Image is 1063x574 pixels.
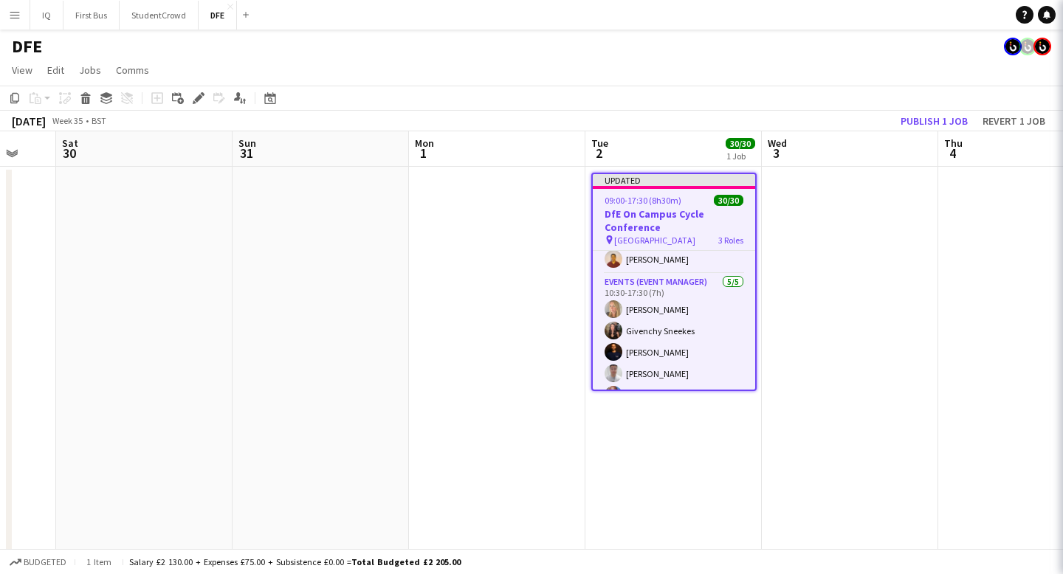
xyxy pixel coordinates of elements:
button: StudentCrowd [120,1,199,30]
span: Tue [591,136,608,150]
button: Revert 1 job [977,111,1051,131]
div: BST [92,115,106,126]
span: Sun [238,136,256,150]
span: Thu [944,136,963,150]
span: Total Budgeted £2 205.00 [351,556,461,567]
div: Updated [593,174,755,186]
h3: DfE On Campus Cycle Conference [593,207,755,234]
h1: DFE [12,35,42,58]
span: 1 item [81,556,117,567]
button: IQ [30,1,63,30]
span: [GEOGRAPHIC_DATA] [614,235,695,246]
button: Publish 1 job [895,111,974,131]
div: Salary £2 130.00 + Expenses £75.00 + Subsistence £0.00 = [129,556,461,567]
span: Sat [62,136,78,150]
app-user-avatar: Tim Bodenham [1033,38,1051,55]
a: View [6,60,38,80]
span: Budgeted [24,557,66,567]
span: 09:00-17:30 (8h30m) [605,195,681,206]
span: 31 [236,145,256,162]
span: 30/30 [714,195,743,206]
div: [DATE] [12,114,46,128]
span: 3 Roles [718,235,743,246]
div: 1 Job [726,151,754,162]
span: 4 [942,145,963,162]
span: Wed [768,136,787,150]
span: Comms [116,63,149,77]
span: 30 [60,145,78,162]
span: Mon [415,136,434,150]
a: Comms [110,60,155,80]
button: Budgeted [7,554,69,570]
span: Jobs [79,63,101,77]
span: Edit [47,63,64,77]
span: 1 [413,145,434,162]
app-user-avatar: Tim Bodenham [1019,38,1036,55]
a: Jobs [73,60,107,80]
span: 2 [589,145,608,162]
span: 30/30 [726,138,755,149]
button: First Bus [63,1,120,30]
span: 3 [766,145,787,162]
app-job-card: Updated09:00-17:30 (8h30m)30/30DfE On Campus Cycle Conference [GEOGRAPHIC_DATA]3 Roles[PERSON_NAM... [591,173,757,391]
span: Week 35 [49,115,86,126]
app-card-role: Events (Event Manager)5/510:30-17:30 (7h)[PERSON_NAME]Givenchy Sneekes[PERSON_NAME][PERSON_NAME][... [593,274,755,409]
a: Edit [41,60,70,80]
button: DFE [199,1,237,30]
app-user-avatar: Tim Bodenham [1004,38,1022,55]
span: View [12,63,32,77]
